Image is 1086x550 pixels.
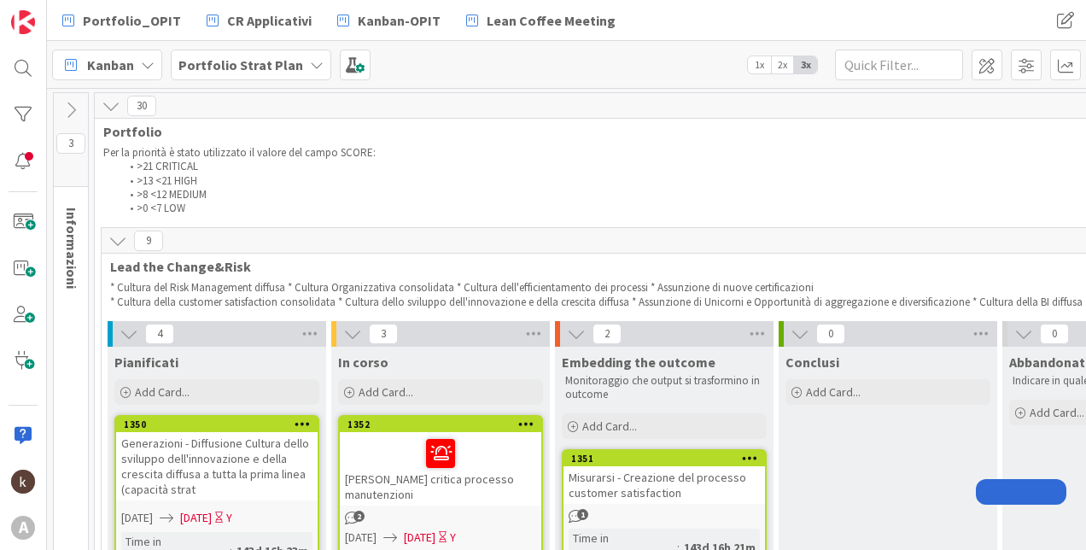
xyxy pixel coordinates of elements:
[87,55,134,75] span: Kanban
[794,56,817,73] span: 3x
[227,10,312,31] span: CR Applicativi
[121,509,153,527] span: [DATE]
[816,324,845,344] span: 0
[771,56,794,73] span: 2x
[327,5,451,36] a: Kanban-OPIT
[338,354,388,371] span: In corso
[145,324,174,344] span: 4
[134,231,163,251] span: 9
[63,208,80,289] span: Informazioni
[56,133,85,154] span: 3
[563,451,765,466] div: 1351
[456,5,626,36] a: Lean Coffee Meeting
[785,354,839,371] span: Conclusi
[748,56,771,73] span: 1x
[563,466,765,504] div: Misurarsi - Creazione del processo customer satisfaction
[345,529,377,547] span: [DATE]
[114,354,178,371] span: Pianificati
[340,432,541,506] div: [PERSON_NAME] critica processo manutenzioni
[450,529,456,547] div: Y
[565,374,763,402] p: Monitoraggio che output si trasformino in outcome
[404,529,435,547] span: [DATE]
[180,509,212,527] span: [DATE]
[196,5,322,36] a: CR Applicativi
[116,417,318,432] div: 1350
[347,418,541,430] div: 1352
[571,453,765,465] div: 1351
[359,384,413,400] span: Add Card...
[353,511,365,522] span: 2
[11,516,35,540] div: A
[1030,405,1084,420] span: Add Card...
[582,418,637,434] span: Add Card...
[562,354,715,371] span: Embedding the outcome
[835,50,963,80] input: Quick Filter...
[178,56,303,73] b: Portfolio Strat Plan
[577,509,588,520] span: 1
[487,10,616,31] span: Lean Coffee Meeting
[226,509,232,527] div: Y
[116,417,318,500] div: 1350Generazioni - Diffusione Cultura dello sviluppo dell'innovazione e della crescita diffusa a t...
[127,96,156,116] span: 30
[135,384,190,400] span: Add Card...
[369,324,398,344] span: 3
[806,384,861,400] span: Add Card...
[124,418,318,430] div: 1350
[1040,324,1069,344] span: 0
[52,5,191,36] a: Portfolio_OPIT
[11,470,35,494] img: kh
[358,10,441,31] span: Kanban-OPIT
[340,417,541,506] div: 1352[PERSON_NAME] critica processo manutenzioni
[116,432,318,500] div: Generazioni - Diffusione Cultura dello sviluppo dell'innovazione e della crescita diffusa a tutta...
[83,10,181,31] span: Portfolio_OPIT
[340,417,541,432] div: 1352
[563,451,765,504] div: 1351Misurarsi - Creazione del processo customer satisfaction
[11,10,35,34] img: Visit kanbanzone.com
[593,324,622,344] span: 2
